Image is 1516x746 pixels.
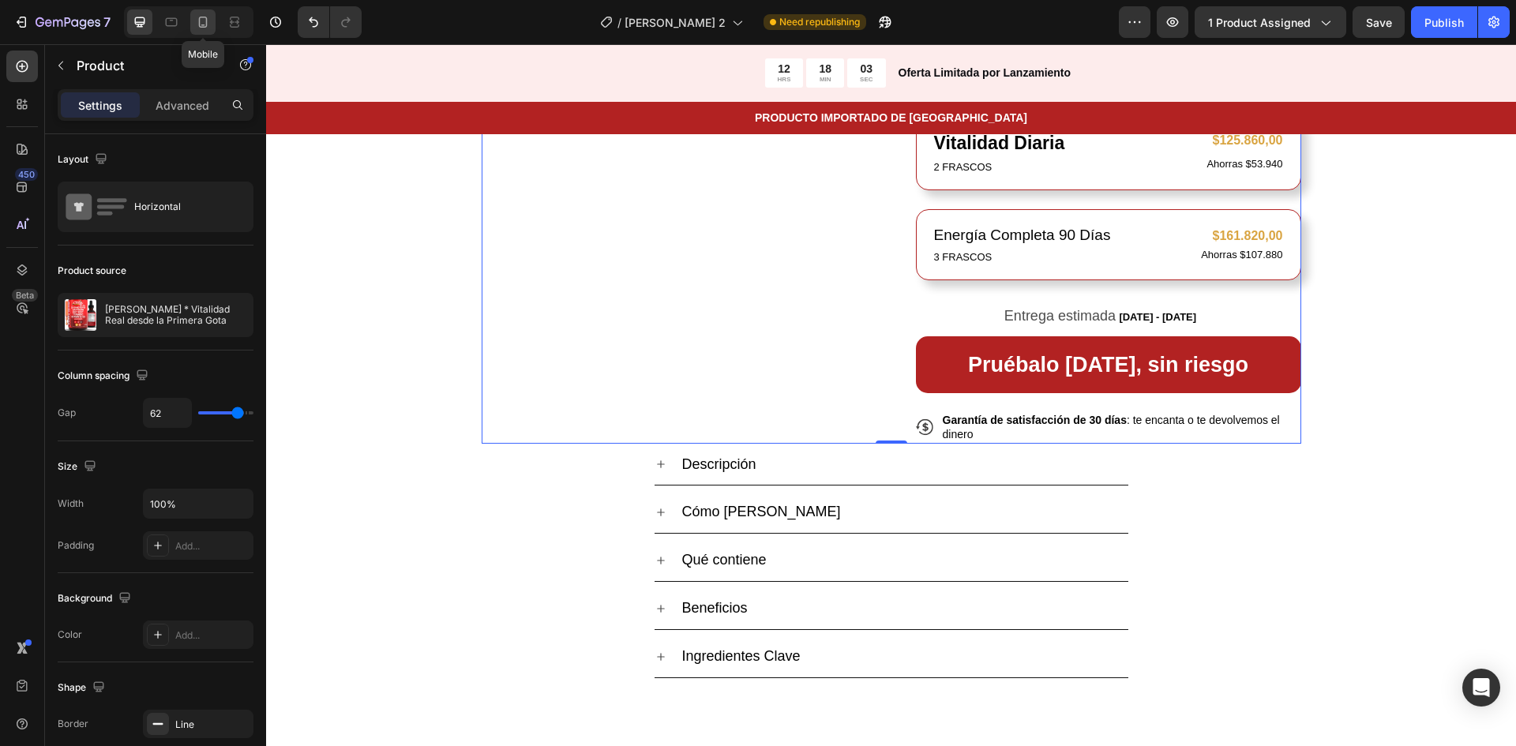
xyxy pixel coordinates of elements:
p: Pruébalo [DATE], sin riesgo [702,302,982,340]
p: 7 [103,13,111,32]
span: / [617,14,621,31]
div: $125.860,00 [939,87,1018,107]
img: product feature img [65,299,96,331]
div: Padding [58,538,94,553]
button: <p>Pruébalo hoy, sin riesgo</p> [650,292,1035,350]
div: Size [58,456,99,478]
iframe: Design area [266,44,1516,746]
p: [PERSON_NAME] * Vitalidad Real desde la Primera Gota [105,304,246,326]
span: Entrega estimada [738,264,850,279]
span: Ingredientes Clave [416,604,535,620]
span: Beneficios [416,556,482,572]
div: Gap [58,406,76,420]
span: Save [1366,16,1392,29]
div: Column spacing [58,366,152,387]
span: 1 product assigned [1208,14,1311,31]
button: 7 [6,6,118,38]
p: Product [77,56,211,75]
p: 3 FRASCOS [668,205,845,221]
div: Shape [58,677,108,699]
div: Add... [175,628,250,643]
span: [PERSON_NAME] 2 [625,14,726,31]
div: 450 [15,168,38,181]
div: Width [58,497,84,511]
div: Product source [58,264,126,278]
p: : te encanta o te devolvemos el dinero [677,369,1034,397]
div: Color [58,628,82,642]
div: Open Intercom Messenger [1462,669,1500,707]
div: Horizontal [134,189,231,225]
p: Ahorras $53.940 [940,114,1016,127]
span: Descripción [416,412,490,428]
span: [DATE] - [DATE] [853,267,930,279]
button: 1 product assigned [1195,6,1346,38]
div: Border [58,717,88,731]
p: Advanced [156,97,209,114]
div: Background [58,588,134,609]
strong: Garantía de satisfacción de 30 días [677,369,861,382]
span: Need republishing [779,15,860,29]
div: $161.820,00 [933,181,1018,203]
p: Settings [78,97,122,114]
div: Undo/Redo [298,6,362,38]
p: Energía Completa 90 Días [668,180,845,203]
div: Publish [1424,14,1464,31]
div: Beta [12,289,38,302]
div: Layout [58,149,111,171]
span: Cómo [PERSON_NAME] [416,459,575,475]
div: Add... [175,539,250,553]
input: Auto [144,399,191,427]
input: Auto [144,489,253,518]
span: Qué contiene [416,508,501,523]
p: 2 FRASCOS [668,115,799,131]
div: Line [175,718,250,732]
p: Ahorras $107.880 [935,204,1016,218]
button: Save [1353,6,1405,38]
button: Publish [1411,6,1477,38]
p: Vitalidad Diaria [668,85,799,113]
